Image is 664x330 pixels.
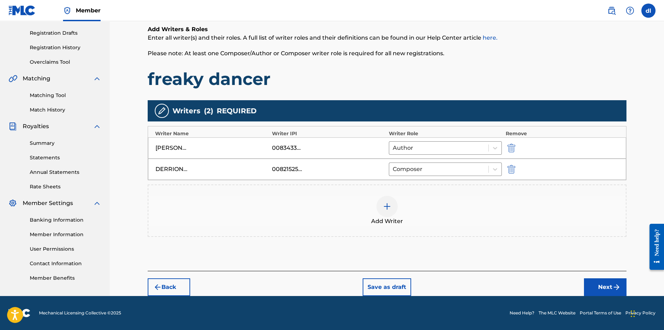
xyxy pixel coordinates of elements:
[612,283,621,291] img: f7272a7cc735f4ea7f67.svg
[63,6,72,15] img: Top Rightsholder
[93,122,101,131] img: expand
[631,303,635,324] div: Drag
[93,199,101,207] img: expand
[30,154,101,161] a: Statements
[23,122,49,131] span: Royalties
[204,106,213,116] span: ( 2 )
[644,218,664,275] iframe: Resource Center
[580,310,621,316] a: Portal Terms of Use
[623,4,637,18] div: Help
[23,74,50,83] span: Matching
[148,25,626,34] h6: Add Writers & Roles
[506,130,619,137] div: Remove
[30,245,101,253] a: User Permissions
[8,5,36,16] img: MLC Logo
[148,68,626,90] h1: freaky dancer
[507,144,515,152] img: 12a2ab48e56ec057fbd8.svg
[30,169,101,176] a: Annual Statements
[510,310,534,316] a: Need Help?
[30,29,101,37] a: Registration Drafts
[629,296,664,330] iframe: Chat Widget
[30,44,101,51] a: Registration History
[539,310,575,316] a: The MLC Website
[30,260,101,267] a: Contact Information
[507,165,515,173] img: 12a2ab48e56ec057fbd8.svg
[23,199,73,207] span: Member Settings
[30,106,101,114] a: Match History
[93,74,101,83] img: expand
[483,34,498,41] a: here.
[272,130,385,137] div: Writer IPI
[625,310,656,316] a: Privacy Policy
[30,216,101,224] a: Banking Information
[363,278,411,296] button: Save as draft
[76,6,101,15] span: Member
[158,107,166,115] img: writers
[148,34,498,41] span: Enter all writer(s) and their roles. A full list of writer roles and their definitions can be fou...
[30,140,101,147] a: Summary
[8,122,17,131] img: Royalties
[30,92,101,99] a: Matching Tool
[605,4,619,18] a: Public Search
[148,278,190,296] button: Back
[641,4,656,18] div: User Menu
[217,106,257,116] span: REQUIRED
[383,202,391,211] img: add
[155,130,268,137] div: Writer Name
[8,199,17,207] img: Member Settings
[30,274,101,282] a: Member Benefits
[153,283,162,291] img: 7ee5dd4eb1f8a8e3ef2f.svg
[389,130,502,137] div: Writer Role
[148,50,444,57] span: Please note: At least one Composer/Author or Composer writer role is required for all new registr...
[371,217,403,226] span: Add Writer
[30,58,101,66] a: Overclaims Tool
[30,231,101,238] a: Member Information
[584,278,626,296] button: Next
[8,74,17,83] img: Matching
[626,6,634,15] img: help
[607,6,616,15] img: search
[39,310,121,316] span: Mechanical Licensing Collective © 2025
[172,106,200,116] span: Writers
[8,309,30,317] img: logo
[30,183,101,190] a: Rate Sheets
